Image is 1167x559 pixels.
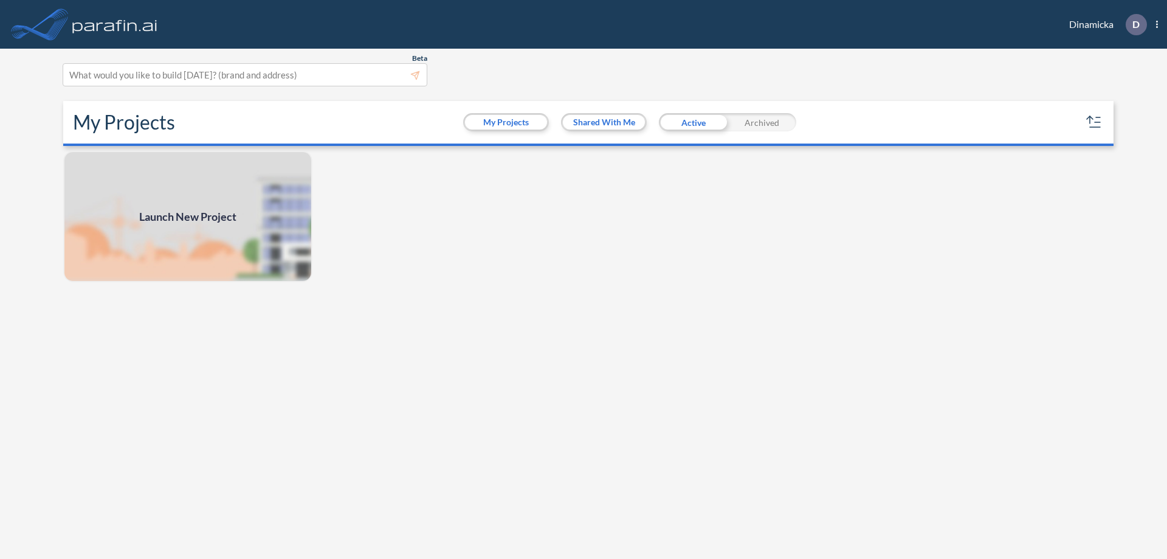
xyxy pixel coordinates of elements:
[63,151,312,282] img: add
[412,54,427,63] span: Beta
[728,113,796,131] div: Archived
[465,115,547,130] button: My Projects
[70,12,160,36] img: logo
[139,209,236,225] span: Launch New Project
[73,111,175,134] h2: My Projects
[1084,113,1104,132] button: sort
[1051,14,1158,35] div: Dinamicka
[1132,19,1140,30] p: D
[563,115,645,130] button: Shared With Me
[659,113,728,131] div: Active
[63,151,312,282] a: Launch New Project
